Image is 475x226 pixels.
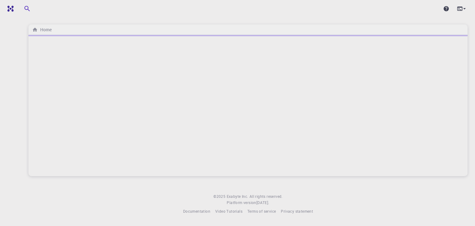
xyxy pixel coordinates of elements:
span: [DATE] . [256,200,269,205]
span: © 2025 [213,193,226,200]
a: [DATE]. [256,200,269,206]
a: Privacy statement [281,208,313,215]
span: Exabyte Inc. [227,194,248,199]
a: Terms of service [247,208,276,215]
a: Documentation [183,208,210,215]
span: Terms of service [247,209,276,214]
nav: breadcrumb [31,26,53,33]
a: Video Tutorials [215,208,242,215]
span: Platform version [227,200,256,206]
a: Exabyte Inc. [227,193,248,200]
span: Privacy statement [281,209,313,214]
span: All rights reserved. [250,193,283,200]
h6: Home [38,26,52,33]
span: Video Tutorials [215,209,242,214]
span: Documentation [183,209,210,214]
img: logo [5,6,14,12]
